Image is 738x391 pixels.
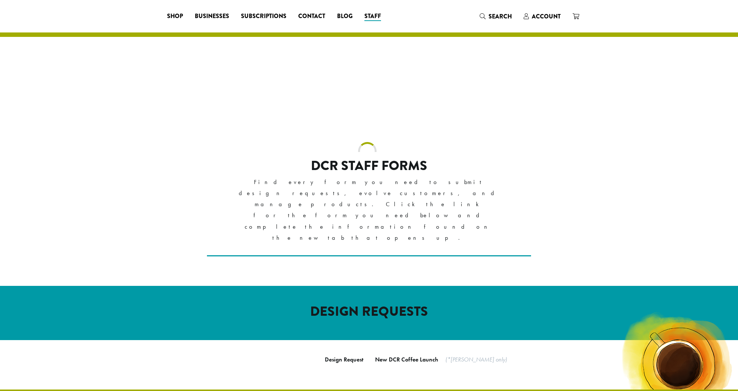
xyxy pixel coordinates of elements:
a: Blog [331,10,358,22]
a: Search [474,10,518,23]
span: Businesses [195,12,229,21]
span: Account [532,12,561,21]
span: Search [489,12,512,21]
span: Blog [337,12,353,21]
span: Shop [167,12,183,21]
a: Account [518,10,567,23]
a: New DCR Coffee Launch [375,356,438,363]
a: Contact [292,10,331,22]
p: Find every form you need to submit design requests, evolve customers, and manage products. Click ... [239,177,499,243]
em: (*[PERSON_NAME] only) [445,356,507,363]
h2: DESIGN REQUESTS [159,304,580,319]
a: Shop [161,10,189,22]
a: Businesses [189,10,235,22]
h2: DCR Staff Forms [239,158,499,174]
a: Staff [358,10,387,22]
span: Contact [298,12,325,21]
a: Design Request [325,356,363,363]
span: Subscriptions [241,12,286,21]
span: Staff [364,12,381,21]
a: Subscriptions [235,10,292,22]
